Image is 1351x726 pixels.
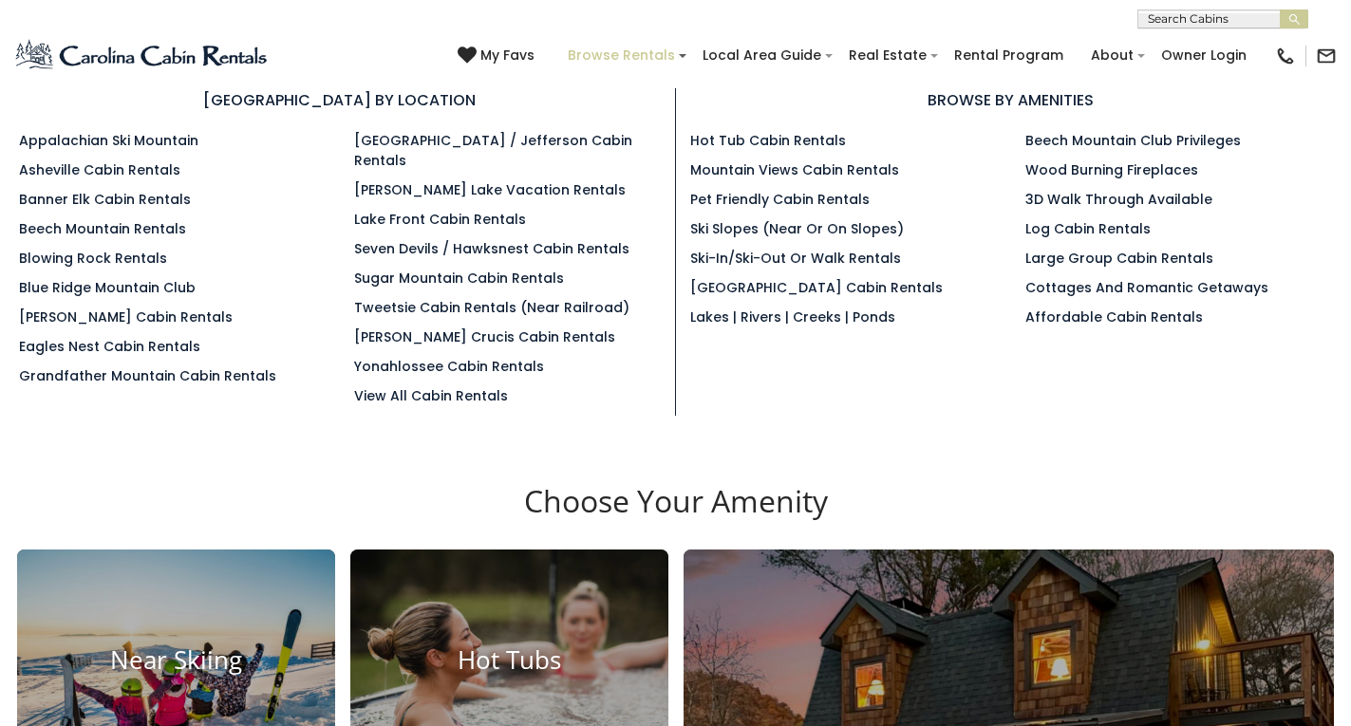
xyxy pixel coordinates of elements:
a: Sugar Mountain Cabin Rentals [354,269,564,288]
a: About [1081,41,1143,70]
a: Cottages and Romantic Getaways [1025,278,1268,297]
h4: Hot Tubs [350,645,668,675]
a: Affordable Cabin Rentals [1025,307,1203,326]
a: [GEOGRAPHIC_DATA] Cabin Rentals [690,278,943,297]
a: My Favs [458,46,539,66]
a: Blue Ridge Mountain Club [19,278,196,297]
a: [PERSON_NAME] Lake Vacation Rentals [354,180,626,199]
a: Hot Tub Cabin Rentals [690,131,846,150]
a: Large Group Cabin Rentals [1025,249,1213,268]
a: Beech Mountain Rentals [19,219,186,238]
a: Eagles Nest Cabin Rentals [19,337,200,356]
a: Tweetsie Cabin Rentals (Near Railroad) [354,298,629,317]
a: [PERSON_NAME] Cabin Rentals [19,307,233,326]
a: Ski Slopes (Near or On Slopes) [690,219,904,238]
a: Browse Rentals [558,41,685,70]
a: Mountain Views Cabin Rentals [690,160,899,179]
a: Blowing Rock Rentals [19,249,167,268]
h4: Near Skiing [17,645,335,675]
img: phone-regular-black.png [1275,46,1296,66]
a: Grandfather Mountain Cabin Rentals [19,366,276,385]
a: Wood Burning Fireplaces [1025,160,1198,179]
a: Lakes | Rivers | Creeks | Ponds [690,307,895,326]
a: Ski-in/Ski-Out or Walk Rentals [690,249,901,268]
a: Appalachian Ski Mountain [19,131,198,150]
a: Yonahlossee Cabin Rentals [354,357,544,376]
h3: [GEOGRAPHIC_DATA] BY LOCATION [19,88,661,112]
a: Lake Front Cabin Rentals [354,210,526,229]
a: Asheville Cabin Rentals [19,160,180,179]
a: Rental Program [945,41,1073,70]
h3: BROWSE BY AMENITIES [690,88,1333,112]
a: Real Estate [839,41,936,70]
a: [PERSON_NAME] Crucis Cabin Rentals [354,327,615,346]
h3: Choose Your Amenity [14,483,1337,549]
a: Owner Login [1152,41,1256,70]
img: Blue-2.png [14,37,271,75]
a: Pet Friendly Cabin Rentals [690,190,870,209]
img: mail-regular-black.png [1316,46,1337,66]
a: [GEOGRAPHIC_DATA] / Jefferson Cabin Rentals [354,131,632,170]
a: Log Cabin Rentals [1025,219,1151,238]
a: Beech Mountain Club Privileges [1025,131,1241,150]
a: Seven Devils / Hawksnest Cabin Rentals [354,239,629,258]
a: View All Cabin Rentals [354,386,508,405]
a: Local Area Guide [693,41,831,70]
a: Banner Elk Cabin Rentals [19,190,191,209]
a: 3D Walk Through Available [1025,190,1212,209]
span: My Favs [480,46,535,65]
